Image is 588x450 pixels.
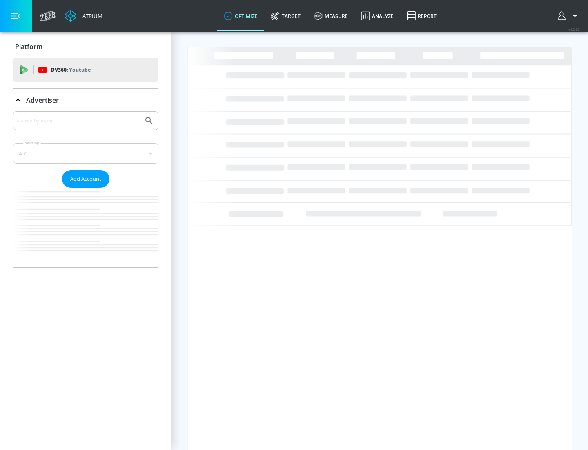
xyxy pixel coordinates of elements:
p: Platform [15,42,42,51]
a: measure [307,1,354,31]
label: Sort By [23,140,41,146]
a: optimize [217,1,264,31]
a: Analyze [354,1,400,31]
div: DV360: Youtube [13,58,158,82]
div: Platform [13,35,158,58]
nav: list of Advertiser [13,188,158,267]
input: Search by name [16,115,140,126]
a: Target [264,1,307,31]
p: DV360: [51,65,91,74]
div: Advertiser [13,111,158,267]
p: Youtube [69,65,91,74]
a: Report [400,1,443,31]
span: v 4.24.0 [568,27,580,32]
p: Advertiser [26,96,59,105]
a: Atrium [65,10,102,22]
div: Advertiser [13,89,158,112]
span: Add Account [70,174,101,184]
button: Add Account [62,170,109,188]
div: A-Z [13,143,158,164]
div: Atrium [79,12,102,20]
